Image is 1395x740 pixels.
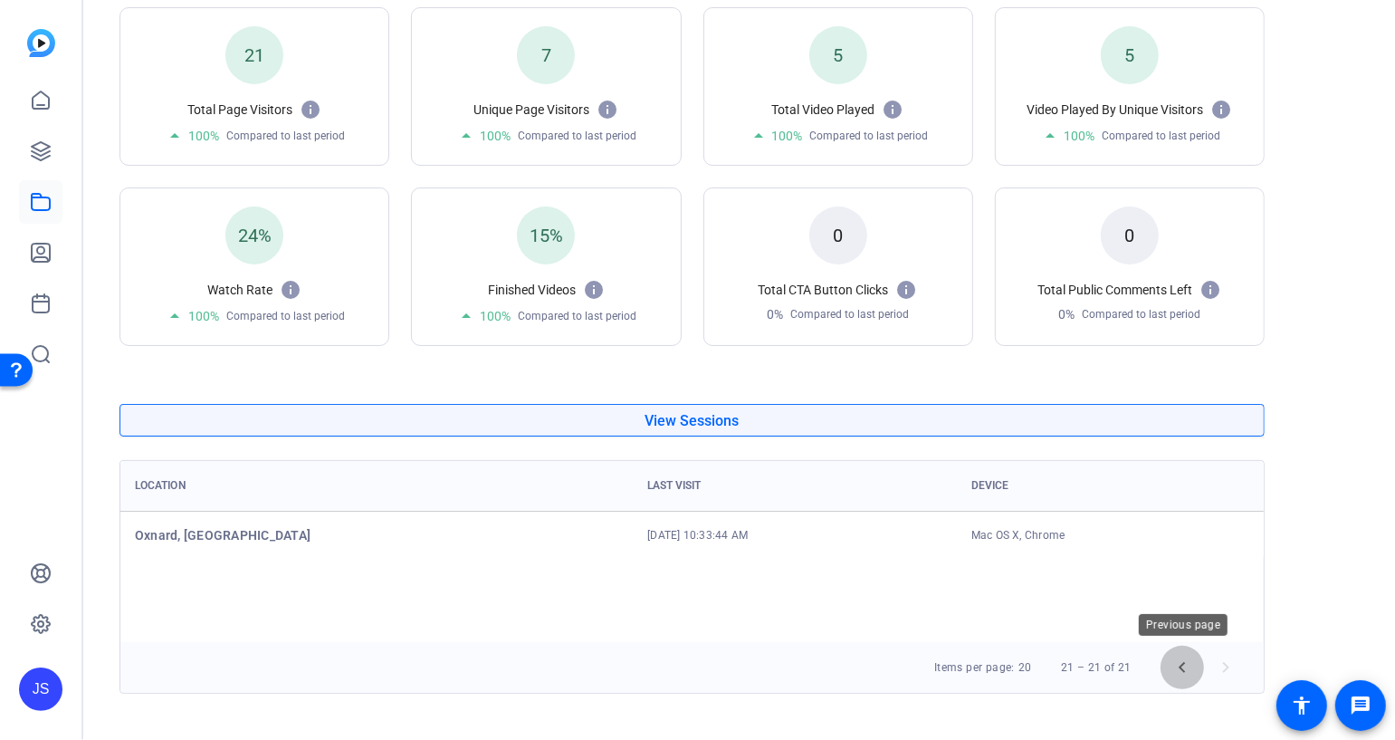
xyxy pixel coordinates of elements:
span: Compared to last period [810,129,929,143]
span: Compared to last period [518,129,636,143]
div: JS [19,668,62,711]
h5: Video Played By Unique Visitors [1027,101,1203,119]
span: 21 [244,44,264,66]
div: Items per page: [934,658,1015,677]
th: Device [957,461,1264,512]
mat-icon: arrow_drop_down [164,125,186,147]
span: Compared to last period [1082,307,1200,322]
td: [DATE] 10:33:44 AM [633,512,957,559]
span: 100% [1064,127,1094,145]
h5: Finished Videos [488,281,576,299]
span: 5 [1124,44,1134,66]
span: 100% [188,307,219,325]
mat-icon: arrow_drop_down [455,125,477,147]
mat-icon: arrow_drop_down [1039,125,1061,147]
span: View Sessions [645,414,740,428]
span: 0 [833,225,843,246]
h5: Total Video Played [772,101,875,119]
button: Next page [1204,646,1247,689]
th: Location [120,461,633,512]
mat-icon: message [1350,695,1371,716]
span: 100% [480,307,511,325]
span: 15% [530,225,563,246]
h5: Watch Rate [207,281,272,299]
h5: Total Public Comments Left [1037,281,1192,299]
span: 7 [541,44,551,66]
h5: Total Page Visitors [187,101,292,119]
span: 24% [238,225,272,246]
div: 20 [1018,658,1032,677]
mat-icon: accessibility [1291,695,1313,716]
div: Last visit [647,478,701,493]
td: Oxnard, [GEOGRAPHIC_DATA] [120,512,633,559]
span: 0% [1058,305,1075,323]
h5: Total CTA Button Clicks [759,281,889,299]
span: Compared to last period [790,307,909,322]
span: Compared to last period [226,309,345,323]
span: 100% [188,127,219,145]
mat-icon: arrow_drop_down [748,125,769,147]
img: blue-gradient.svg [27,29,55,57]
span: Compared to last period [226,129,345,143]
td: Mac OS X, Chrome [957,512,1264,559]
span: Compared to last period [518,309,636,323]
span: 5 [833,44,843,66]
div: Previous page [1139,614,1228,636]
mat-icon: arrow_drop_down [455,305,477,327]
span: Compared to last period [1102,129,1220,143]
div: Last visit [647,478,942,493]
h5: Unique Page Visitors [473,101,589,119]
button: Previous page [1161,646,1204,689]
span: 0 [1124,225,1134,246]
mat-icon: arrow_drop_down [164,305,186,327]
div: 21 – 21 of 21 [1061,658,1132,677]
span: 0% [767,305,783,323]
span: 100% [480,127,511,145]
span: 100% [772,127,803,145]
